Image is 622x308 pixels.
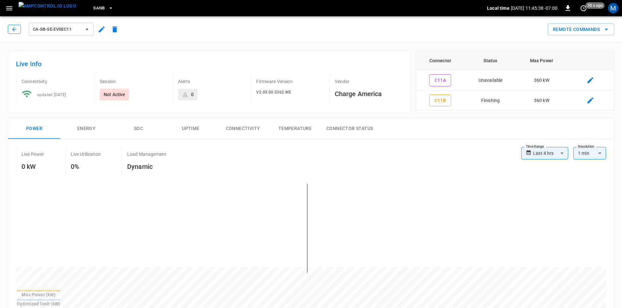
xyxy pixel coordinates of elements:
h6: 0% [71,161,101,172]
div: 0 [191,91,194,98]
table: connector table [416,51,614,110]
button: set refresh interval [578,3,589,13]
img: ampcontrol.io logo [19,2,76,10]
td: Unavailable [465,70,516,91]
button: Energy [60,118,112,139]
div: profile-icon [608,3,618,13]
p: Vendor [335,78,402,85]
button: C11B [429,95,452,107]
button: SOC [112,118,165,139]
h6: 0 kW [22,161,44,172]
span: V2.09.00.5362.WE [256,90,291,95]
p: [DATE] 11:45:38 -07:00 [511,5,557,11]
button: SanB [91,2,116,15]
p: Alerts [178,78,245,85]
p: Local time [487,5,510,11]
span: 30 s ago [585,2,605,9]
p: Not Active [104,91,125,98]
button: Connectivity [217,118,269,139]
p: Load Management [127,151,166,157]
div: 1 min [573,147,606,159]
span: ca-sb-se-evseC11 [33,26,81,33]
button: Remote Commands [548,23,614,36]
th: Max Power [516,51,567,70]
p: Live Power [22,151,44,157]
div: remote commands options [548,23,614,36]
button: Uptime [165,118,217,139]
p: Session [100,78,167,85]
button: C11A [429,74,452,86]
p: Firmware Version [256,78,324,85]
button: Temperature [269,118,321,139]
p: Connectivity [22,78,89,85]
td: Finishing [465,91,516,111]
label: Resolution [578,144,594,149]
h6: Live Info [16,59,402,69]
label: Time Range [526,144,544,149]
p: Live Utilization [71,151,101,157]
span: SanB [93,5,105,12]
h6: Charge America [335,89,402,99]
h6: Dynamic [127,161,166,172]
td: 360 kW [516,70,567,91]
span: updated [DATE] [37,93,66,97]
th: Connector [416,51,465,70]
th: Status [465,51,516,70]
button: ca-sb-se-evseC11 [29,23,94,36]
button: Connector Status [321,118,378,139]
div: Last 4 hrs [533,147,568,159]
button: Power [8,118,60,139]
td: 360 kW [516,91,567,111]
